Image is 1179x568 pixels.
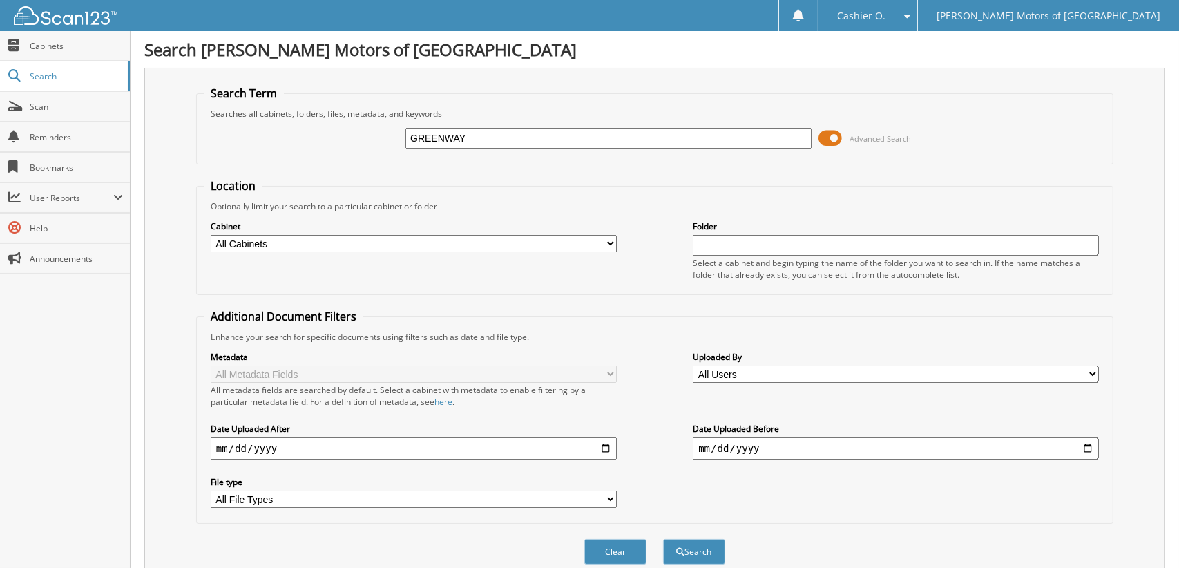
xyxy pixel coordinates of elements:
span: Reminders [30,131,123,143]
div: All metadata fields are searched by default. Select a cabinet with metadata to enable filtering b... [211,384,617,408]
span: Search [30,70,121,82]
span: Cashier O. [837,12,885,20]
span: Advanced Search [850,133,911,144]
legend: Search Term [204,86,284,101]
span: Cabinets [30,40,123,52]
div: Select a cabinet and begin typing the name of the folder you want to search in. If the name match... [693,257,1099,281]
iframe: Chat Widget [1110,502,1179,568]
legend: Additional Document Filters [204,309,363,324]
span: [PERSON_NAME] Motors of [GEOGRAPHIC_DATA] [937,12,1160,20]
label: Folder [693,220,1099,232]
span: User Reports [30,192,113,204]
input: start [211,437,617,460]
label: Date Uploaded Before [693,423,1099,435]
a: here [434,396,452,408]
img: scan123-logo-white.svg [14,6,117,25]
h1: Search [PERSON_NAME] Motors of [GEOGRAPHIC_DATA] [144,38,1165,61]
label: Uploaded By [693,351,1099,363]
legend: Location [204,178,262,193]
label: Date Uploaded After [211,423,617,435]
span: Announcements [30,253,123,265]
label: File type [211,476,617,488]
input: end [693,437,1099,460]
button: Search [663,539,725,565]
label: Metadata [211,351,617,363]
label: Cabinet [211,220,617,232]
div: Optionally limit your search to a particular cabinet or folder [204,200,1106,212]
div: Searches all cabinets, folders, files, metadata, and keywords [204,108,1106,120]
button: Clear [584,539,646,565]
div: Enhance your search for specific documents using filters such as date and file type. [204,331,1106,343]
span: Scan [30,101,123,113]
span: Help [30,223,123,234]
span: Bookmarks [30,162,123,173]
